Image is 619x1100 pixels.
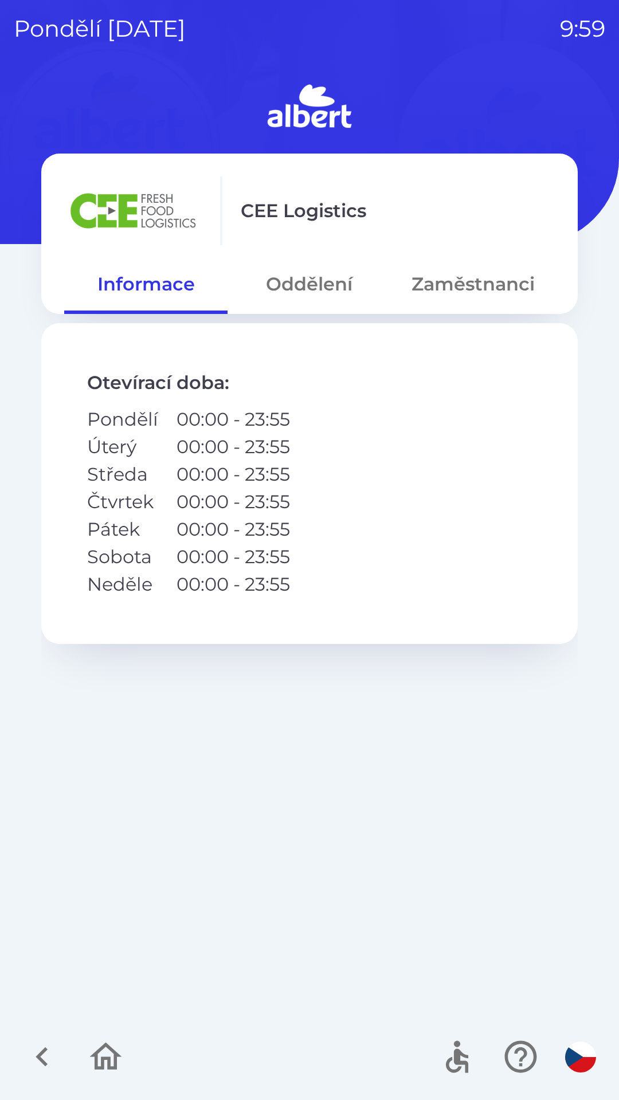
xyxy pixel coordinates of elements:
[87,488,158,516] p: Čtvrtek
[87,571,158,598] p: Neděle
[14,11,186,46] p: pondělí [DATE]
[228,264,391,305] button: Oddělení
[41,80,578,135] img: Logo
[64,176,202,245] img: ba8847e2-07ef-438b-a6f1-28de549c3032.png
[177,516,290,543] p: 00:00 - 23:55
[241,197,366,225] p: CEE Logistics
[87,461,158,488] p: Středa
[87,369,532,396] p: Otevírací doba :
[177,406,290,433] p: 00:00 - 23:55
[87,516,158,543] p: Pátek
[565,1042,596,1072] img: cs flag
[177,433,290,461] p: 00:00 - 23:55
[87,406,158,433] p: Pondělí
[391,264,555,305] button: Zaměstnanci
[177,571,290,598] p: 00:00 - 23:55
[560,11,605,46] p: 9:59
[177,488,290,516] p: 00:00 - 23:55
[87,543,158,571] p: Sobota
[177,543,290,571] p: 00:00 - 23:55
[87,433,158,461] p: Úterý
[177,461,290,488] p: 00:00 - 23:55
[64,264,228,305] button: Informace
